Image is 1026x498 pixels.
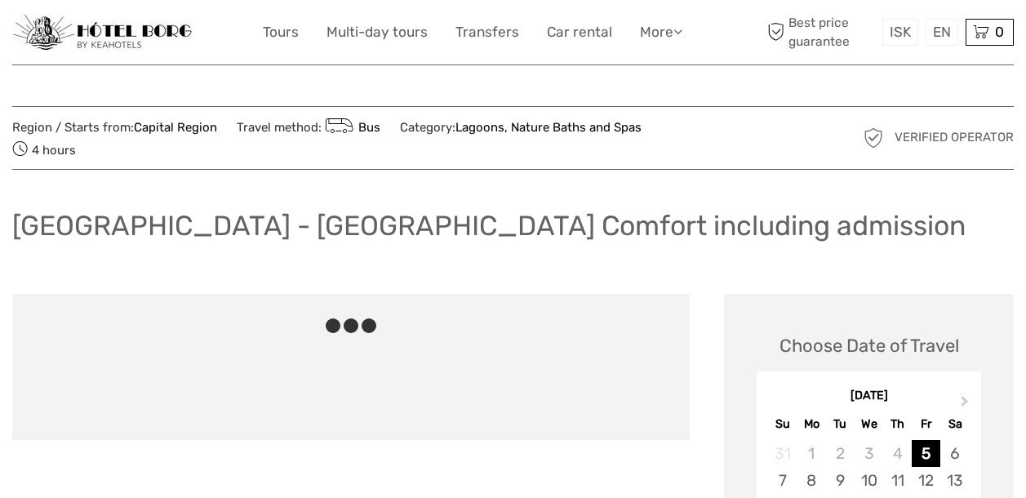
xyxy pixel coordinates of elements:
div: Choose Friday, September 12th, 2025 [912,467,940,494]
span: 0 [993,24,1006,40]
img: verified_operator_grey_128.png [860,125,886,151]
div: Choose Thursday, September 11th, 2025 [883,467,912,494]
div: Choose Saturday, September 6th, 2025 [940,440,969,467]
div: EN [926,19,958,46]
div: Not available Wednesday, September 3rd, 2025 [855,440,883,467]
a: Tours [263,20,299,44]
span: ISK [890,24,911,40]
div: Su [768,413,797,435]
span: Verified Operator [895,129,1014,146]
span: Category: [400,119,642,136]
span: Travel method: [237,115,380,138]
a: Multi-day tours [326,20,428,44]
div: Not available Monday, September 1st, 2025 [797,440,826,467]
a: More [640,20,682,44]
div: Choose Tuesday, September 9th, 2025 [826,467,855,494]
div: [DATE] [757,388,981,405]
div: Choose Date of Travel [779,333,959,358]
div: Choose Monday, September 8th, 2025 [797,467,826,494]
a: Transfers [455,20,519,44]
span: Region / Starts from: [12,119,217,136]
h1: [GEOGRAPHIC_DATA] - [GEOGRAPHIC_DATA] Comfort including admission [12,209,966,242]
span: Best price guarantee [763,14,878,50]
div: Sa [940,413,969,435]
div: Not available Thursday, September 4th, 2025 [883,440,912,467]
div: We [855,413,883,435]
div: Choose Wednesday, September 10th, 2025 [855,467,883,494]
div: Choose Friday, September 5th, 2025 [912,440,940,467]
div: Choose Saturday, September 13th, 2025 [940,467,969,494]
a: Lagoons, Nature Baths and Spas [455,120,642,135]
div: Not available Sunday, August 31st, 2025 [768,440,797,467]
div: Th [883,413,912,435]
a: Car rental [547,20,612,44]
img: 97-048fac7b-21eb-4351-ac26-83e096b89eb3_logo_small.jpg [12,15,192,51]
a: Capital Region [134,120,217,135]
div: Tu [826,413,855,435]
a: Bus [322,120,380,135]
div: Mo [797,413,826,435]
button: Next Month [953,392,979,418]
span: 4 hours [12,138,76,161]
div: Choose Sunday, September 7th, 2025 [768,467,797,494]
div: Not available Tuesday, September 2nd, 2025 [826,440,855,467]
div: Fr [912,413,940,435]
